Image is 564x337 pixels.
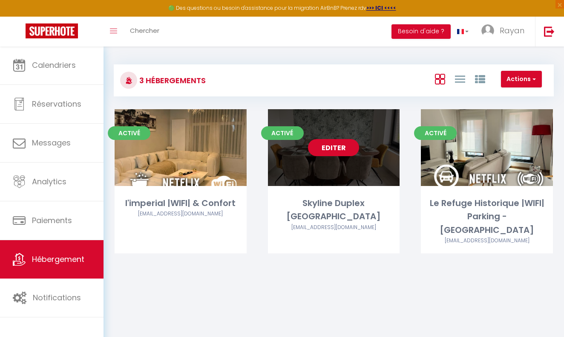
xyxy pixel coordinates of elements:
[455,72,465,86] a: Vue en Liste
[481,24,494,37] img: ...
[124,17,166,46] a: Chercher
[33,292,81,303] span: Notifications
[308,139,359,156] a: Editer
[414,126,457,140] span: Activé
[115,197,247,210] div: l'imperial |WIFI| & Confort
[421,197,553,237] div: Le Refuge Historique |WIFI| Parking - [GEOGRAPHIC_DATA]
[26,23,78,38] img: Super Booking
[501,71,542,88] button: Actions
[137,71,206,90] h3: 3 Hébergements
[115,210,247,218] div: Airbnb
[130,26,159,35] span: Chercher
[108,126,150,140] span: Activé
[261,126,304,140] span: Activé
[435,72,445,86] a: Vue en Box
[421,237,553,245] div: Airbnb
[500,25,524,36] span: Rayan
[268,224,400,232] div: Airbnb
[32,176,66,187] span: Analytics
[32,215,72,226] span: Paiements
[366,4,396,12] a: >>> ICI <<<<
[32,99,81,109] span: Réservations
[544,26,555,37] img: logout
[268,197,400,224] div: Skyline Duplex [GEOGRAPHIC_DATA]
[475,17,535,46] a: ... Rayan
[475,72,485,86] a: Vue par Groupe
[32,254,84,264] span: Hébergement
[391,24,451,39] button: Besoin d'aide ?
[32,137,71,148] span: Messages
[32,60,76,70] span: Calendriers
